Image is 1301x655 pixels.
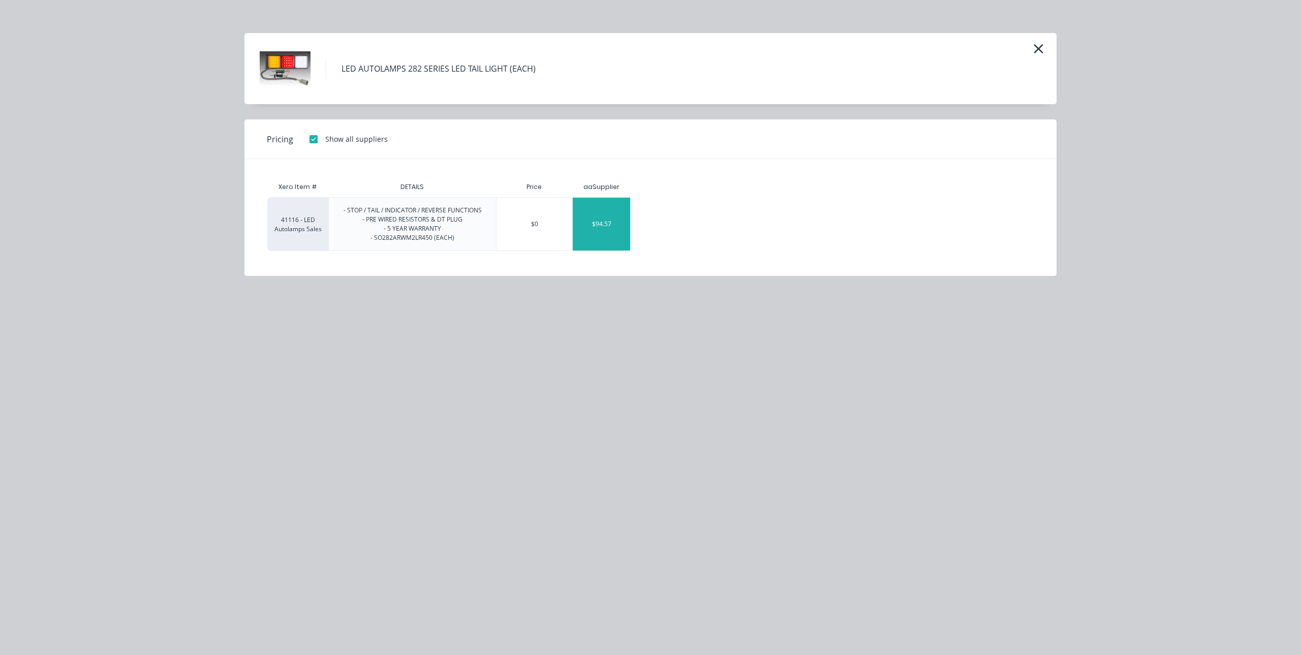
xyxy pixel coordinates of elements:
[497,198,572,251] div: $0
[342,63,536,75] div: LED AUTOLAMPS 282 SERIES LED TAIL LIGHT (EACH)
[325,134,388,144] div: Show all suppliers
[260,43,311,94] img: LED AUTOLAMPS 282 SERIES LED TAIL LIGHT (EACH)
[496,177,572,197] div: Price
[267,177,328,197] div: Xero Item #
[573,198,630,251] div: $94.57
[583,182,619,192] div: aaSupplier
[392,174,432,200] div: DETAILS
[344,206,482,242] div: - STOP / TAIL / INDICATOR / REVERSE FUNCTIONS - PRE WIRED RESISTORS & DT PLUG - 5 YEAR WARRANTY -...
[267,197,328,251] div: 41116 - LED Autolamps Sales
[267,133,293,145] span: Pricing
